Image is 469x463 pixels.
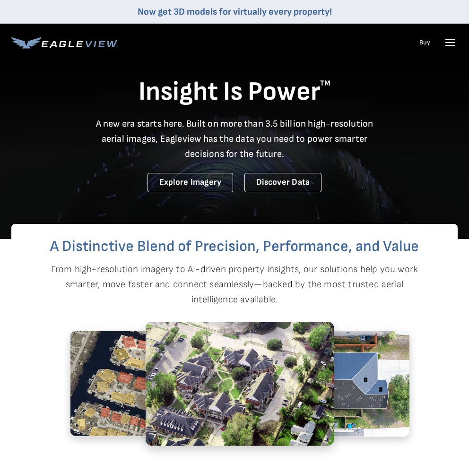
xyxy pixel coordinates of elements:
sup: TM [320,79,330,88]
p: From high-resolution imagery to AI-driven property insights, our solutions help you work smarter,... [32,262,437,307]
a: Discover Data [244,173,321,192]
a: Buy [419,38,430,47]
p: A new era starts here. Built on more than 3.5 billion high-resolution aerial images, Eagleview ha... [90,116,379,162]
h1: Insight Is Power [11,76,458,109]
h2: A Distinctive Blend of Precision, Performance, and Value [11,239,458,254]
a: Explore Imagery [148,173,234,192]
a: Now get 3D models for virtually every property! [138,6,332,17]
img: 1.2.png [145,321,334,446]
img: 5.2.png [70,331,231,437]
